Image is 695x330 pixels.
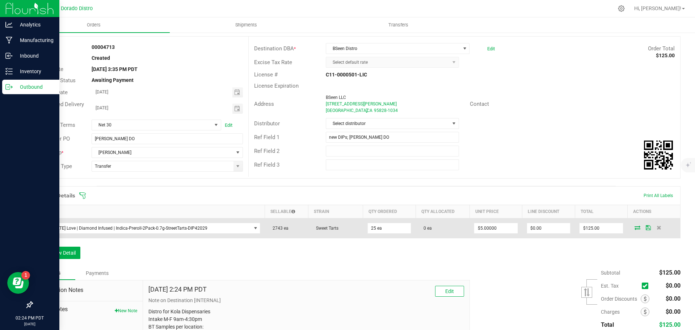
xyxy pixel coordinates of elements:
span: Distributor [254,120,280,127]
span: Hi, [PERSON_NAME]! [634,5,681,11]
th: Total [575,205,627,218]
span: Order Total [648,45,675,52]
inline-svg: Inbound [5,52,13,59]
a: Transfers [322,17,475,33]
input: 0 [527,223,570,233]
span: Destination DBA [254,45,294,52]
span: BSeen LLC [326,95,346,100]
inline-svg: Inventory [5,68,13,75]
span: Sweet Tarts [312,226,338,231]
p: Inventory [13,67,56,76]
input: 0 [580,223,623,233]
span: Ref Field 2 [254,148,279,154]
span: [STREET_ADDRESS][PERSON_NAME] [326,101,397,106]
a: Shipments [170,17,322,33]
span: $0.00 [666,295,681,302]
strong: C11-0000501-LIC [326,72,367,78]
input: 0 [474,223,517,233]
th: Strain [308,205,363,218]
span: BSeen Distro [326,43,460,54]
p: 02:24 PM PDT [3,315,56,321]
span: El Dorado Distro [55,5,93,12]
span: [GEOGRAPHIC_DATA] [326,108,367,113]
span: Select distributor [326,118,449,129]
div: Payments [75,267,119,280]
span: Transfers [379,22,418,28]
span: CA [367,108,372,113]
p: Note on Destination [INTERNAL] [148,297,464,304]
span: Requested Delivery Date [38,101,84,116]
span: License Expiration [254,83,299,89]
inline-svg: Manufacturing [5,37,13,44]
p: Inbound [13,51,56,60]
span: [PERSON_NAME] [92,147,233,158]
span: Subtotal [601,270,620,276]
span: Calculate excise tax [642,281,652,291]
span: NO DATA FOUND [37,223,261,234]
span: Shipments [226,22,267,28]
span: Charges [601,309,641,315]
span: Delete Order Detail [654,225,665,230]
th: Item [33,205,265,218]
strong: 00004713 [92,44,115,50]
qrcode: 00004713 [644,141,673,170]
p: Analytics [13,20,56,29]
span: $0.00 [666,308,681,315]
button: Edit [435,286,464,297]
span: $125.00 [659,269,681,276]
span: Ref Field 3 [254,162,279,168]
button: New Note [115,308,137,314]
span: License # [254,71,278,78]
span: Toggle calendar [232,87,243,97]
span: 2743 ea [269,226,288,231]
span: Net 30 [92,120,212,130]
inline-svg: Outbound [5,83,13,91]
span: Order Discounts [601,296,641,302]
p: Outbound [13,83,56,91]
th: Qty Ordered [363,205,416,218]
span: 95828-1034 [374,108,398,113]
h4: [DATE] 2:24 PM PDT [148,286,207,293]
span: Address [254,101,274,107]
a: Orders [17,17,170,33]
span: Order Notes [38,305,137,314]
span: Toggle calendar [232,104,243,114]
iframe: Resource center unread badge [21,271,30,280]
span: Total [601,321,614,328]
th: Actions [628,205,680,218]
inline-svg: Analytics [5,21,13,28]
strong: Created [92,55,110,61]
span: Save Order Detail [643,225,654,230]
div: Manage settings [617,5,626,12]
span: Destination Notes [38,286,137,295]
th: Line Discount [522,205,575,218]
th: Qty Allocated [416,205,469,218]
a: Edit [225,122,232,128]
p: Manufacturing [13,36,56,45]
th: Unit Price [469,205,522,218]
span: 0 ea [420,226,432,231]
span: $125.00 [659,321,681,328]
strong: [DATE] 3:35 PM PDT [92,66,138,72]
span: Excise Tax Rate [254,59,292,66]
iframe: Resource center [7,272,29,294]
span: Contact [470,101,489,107]
img: Scan me! [644,141,673,170]
span: $0.00 [666,282,681,289]
input: 0 [368,223,411,233]
span: Edit [445,288,454,294]
strong: $125.00 [656,53,675,58]
strong: Awaiting Payment [92,77,134,83]
span: Ref Field 1 [254,134,279,141]
p: [DATE] [3,321,56,327]
th: Sellable [265,205,308,218]
span: , [366,108,367,113]
span: Orders [77,22,110,28]
a: Edit [487,46,495,51]
span: Est. Tax [601,283,639,289]
span: [US_STATE] Love | Diamond Infused | Indica-Preroll-2Pack-0.7g-StreetTarts-DIP42029 [37,223,251,233]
